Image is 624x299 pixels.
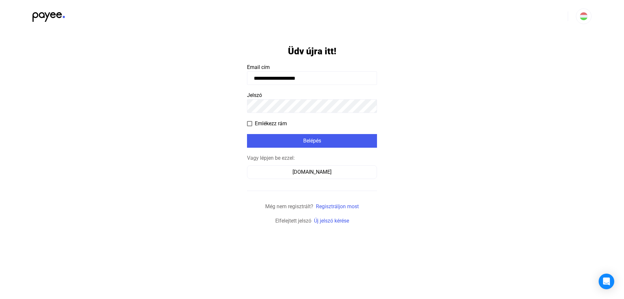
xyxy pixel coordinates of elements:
[247,169,377,175] a: [DOMAIN_NAME]
[275,218,311,224] span: Elfelejtett jelszó
[247,154,377,162] div: Vagy lépjen be ezzel:
[249,137,375,145] div: Belépés
[314,218,349,224] a: Új jelszó kérése
[599,274,614,289] div: Open Intercom Messenger
[316,203,359,210] a: Regisztráljon most
[288,46,336,57] h1: Üdv újra itt!
[249,168,375,176] div: [DOMAIN_NAME]
[255,120,287,128] span: Emlékezz rám
[32,8,65,22] img: black-payee-blue-dot.svg
[576,8,591,24] button: HU
[265,203,313,210] span: Még nem regisztrált?
[247,165,377,179] button: [DOMAIN_NAME]
[247,92,262,98] span: Jelszó
[580,12,588,20] img: HU
[247,134,377,148] button: Belépés
[247,64,270,70] span: Email cím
